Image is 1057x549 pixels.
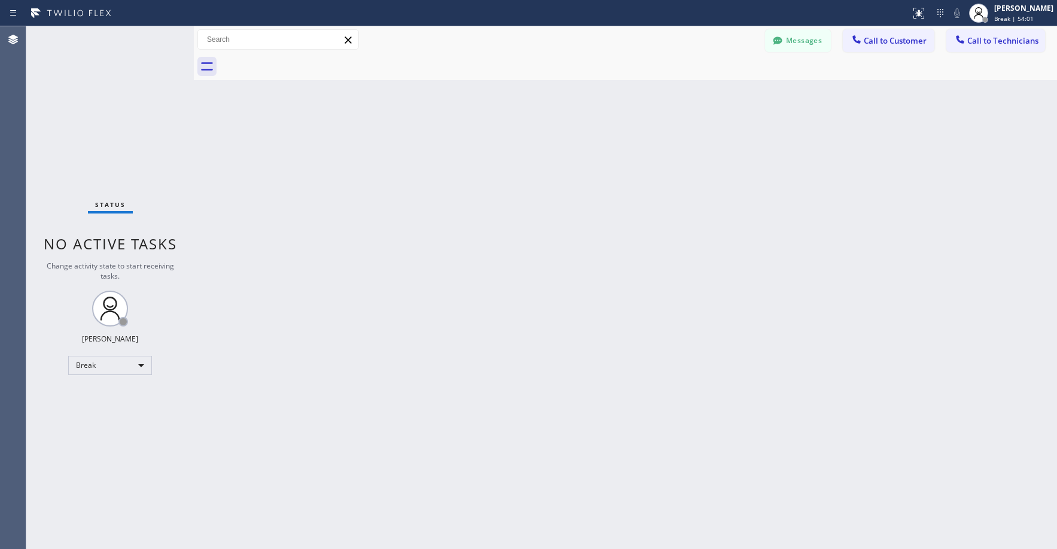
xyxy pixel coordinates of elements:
[765,29,831,52] button: Messages
[47,261,174,281] span: Change activity state to start receiving tasks.
[967,35,1038,46] span: Call to Technicians
[843,29,934,52] button: Call to Customer
[949,5,965,22] button: Mute
[95,200,126,209] span: Status
[994,14,1034,23] span: Break | 54:01
[68,356,152,375] div: Break
[44,234,177,254] span: No active tasks
[946,29,1045,52] button: Call to Technicians
[864,35,927,46] span: Call to Customer
[198,30,358,49] input: Search
[994,3,1053,13] div: [PERSON_NAME]
[82,334,138,344] div: [PERSON_NAME]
